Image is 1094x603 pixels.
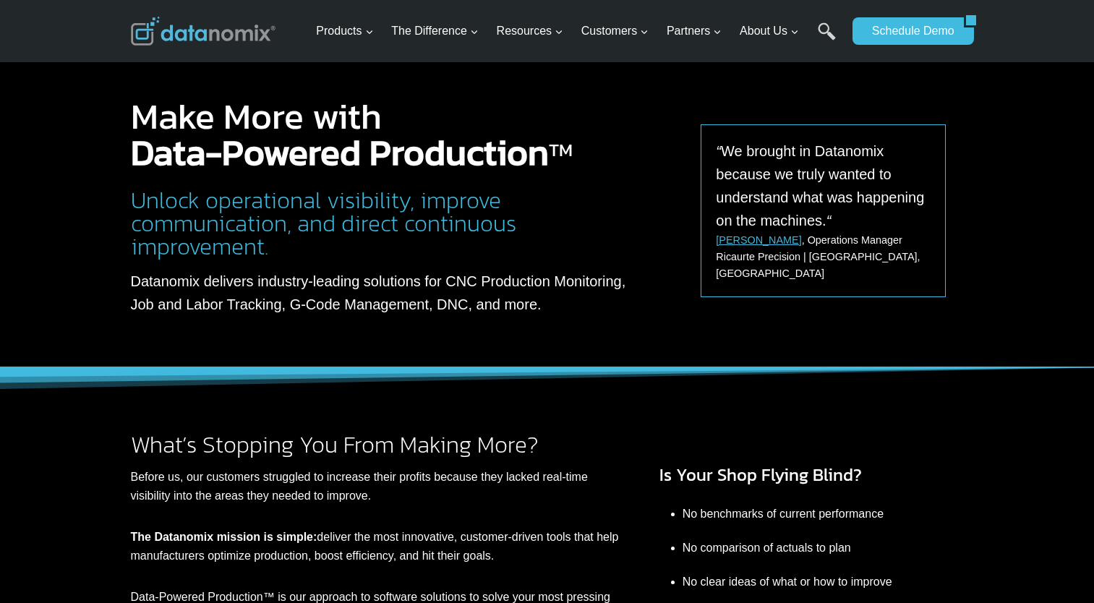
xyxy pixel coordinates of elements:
[683,497,964,531] li: No benchmarks of current performance
[131,528,619,565] p: deliver the most innovative, customer-driven tools that help manufacturers optimize production, b...
[716,232,902,249] p: , Operations Manager
[131,125,549,179] strong: Data-Powered Production
[667,22,722,40] span: Partners
[716,234,801,246] a: [PERSON_NAME]
[131,433,619,456] h2: What’s Stopping You From Making More?
[131,189,639,258] h2: Unlock operational visibility, improve communication, and direct continuous improvement.
[716,140,931,232] p: We brought in Datanomix because we truly wanted to understand what was happening on the machines.
[740,22,799,40] span: About Us
[659,462,964,488] h3: Is Your Shop Flying Blind?
[497,22,563,40] span: Resources
[131,468,619,505] p: Before us, our customers struggled to increase their profits because they lacked real-time visibi...
[581,22,649,40] span: Customers
[316,22,373,40] span: Products
[716,143,721,159] em: “
[818,22,836,55] a: Search
[310,8,845,55] nav: Primary Navigation
[683,531,964,565] li: No comparison of actuals to plan
[391,22,479,40] span: The Difference
[131,17,275,46] img: Datanomix
[131,531,317,543] strong: The Datanomix mission is simple:
[131,270,639,316] p: Datanomix delivers industry-leading solutions for CNC Production Monitoring, Job and Labor Tracki...
[852,17,964,45] a: Schedule Demo
[826,213,832,228] em: “
[131,98,639,171] h1: Make More with
[549,136,573,163] sup: TM
[683,565,964,599] li: No clear ideas of what or how to improve
[716,249,931,282] p: Ricaurte Precision | [GEOGRAPHIC_DATA], [GEOGRAPHIC_DATA]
